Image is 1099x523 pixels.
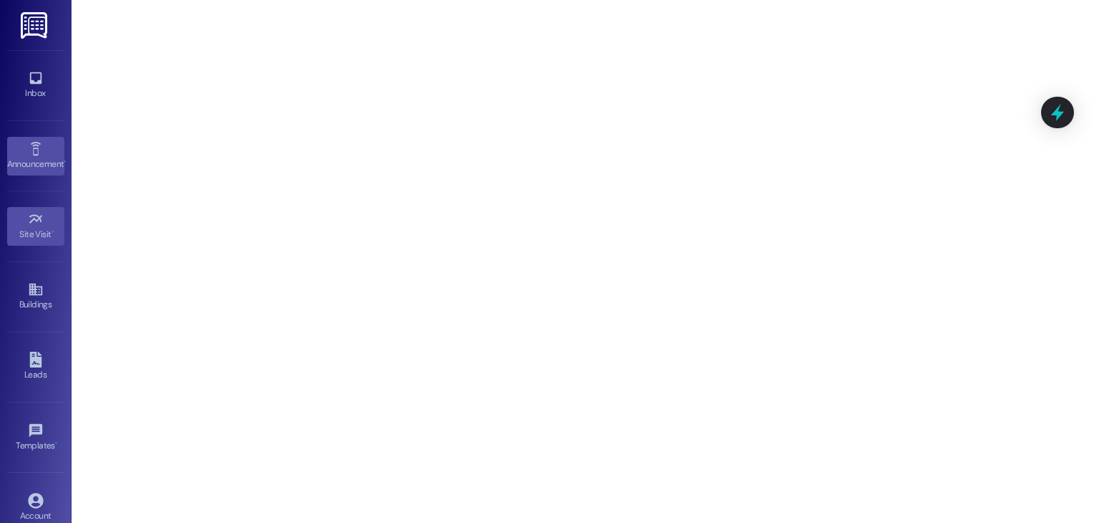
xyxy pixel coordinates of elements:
[7,66,64,105] a: Inbox
[64,157,66,167] span: •
[21,12,50,39] img: ResiDesk Logo
[7,207,64,246] a: Site Visit •
[55,438,57,448] span: •
[52,227,54,237] span: •
[7,418,64,457] a: Templates •
[7,347,64,386] a: Leads
[7,277,64,316] a: Buildings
